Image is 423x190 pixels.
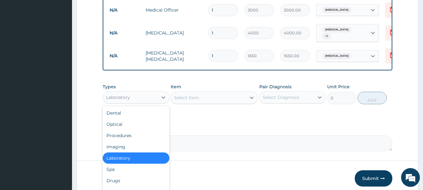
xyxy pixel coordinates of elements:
[103,3,118,18] div: Minimize live chat window
[327,84,350,90] label: Unit Price
[142,4,205,16] td: Medical Officer
[36,56,86,119] span: We're online!
[33,35,105,43] div: Chat with us now
[103,107,169,119] div: Dental
[322,27,352,33] span: [MEDICAL_DATA]
[355,170,392,187] button: Submit
[103,119,169,130] div: Optical
[142,27,205,39] td: [MEDICAL_DATA]
[103,84,116,90] label: Types
[106,4,142,16] td: N/A
[106,94,130,100] div: Laboratory
[103,141,169,152] div: Imaging
[171,84,181,90] label: Item
[263,94,299,100] div: Select Diagnosis
[103,175,169,186] div: Drugs
[259,84,291,90] label: Pair Diagnosis
[103,130,169,141] div: Procedures
[142,47,205,65] td: [MEDICAL_DATA] [MEDICAL_DATA]
[174,95,199,101] div: Select Item
[358,92,387,104] button: Add
[322,33,331,39] span: + 1
[322,7,352,13] span: [MEDICAL_DATA]
[106,50,142,62] td: N/A
[103,164,169,175] div: Spa
[106,27,142,39] td: N/A
[103,127,393,132] label: Comment
[103,152,169,164] div: Laboratory
[3,125,119,147] textarea: Type your message and hit 'Enter'
[322,53,352,59] span: [MEDICAL_DATA]
[12,31,25,47] img: d_794563401_company_1708531726252_794563401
